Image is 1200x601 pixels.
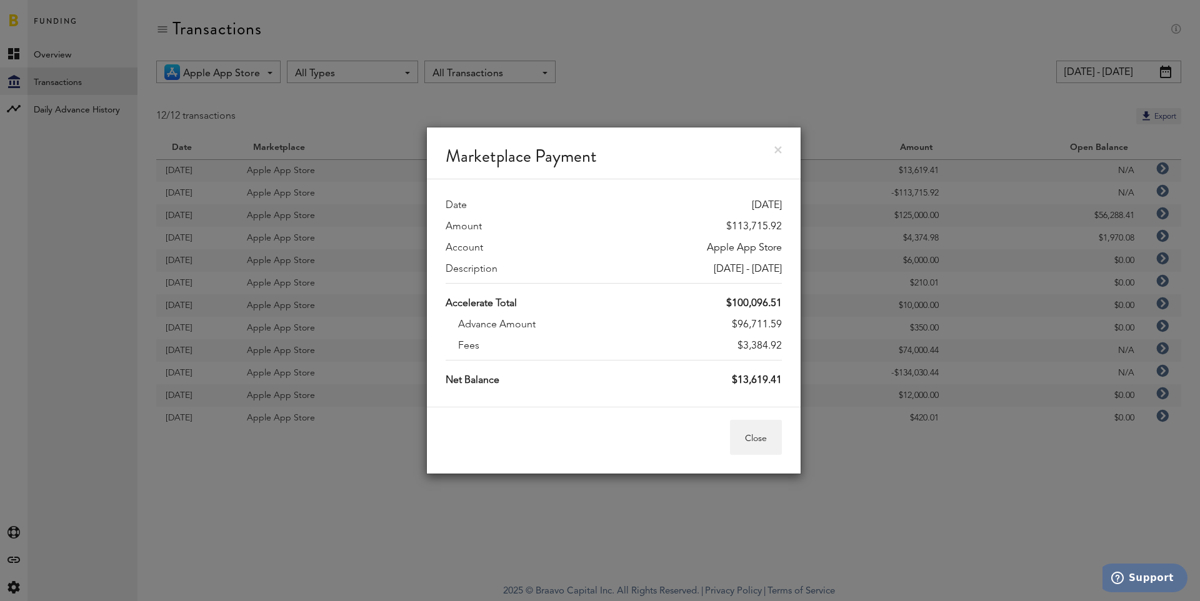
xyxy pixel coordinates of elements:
[726,296,782,311] div: $100,096.51
[458,339,479,354] label: Fees
[752,198,782,213] div: [DATE]
[707,241,782,256] div: Apple App Store
[446,219,482,234] label: Amount
[732,373,782,388] div: $13,619.41
[726,219,782,234] div: $113,715.92
[730,420,782,455] button: Close
[458,317,536,332] label: Advance Amount
[446,296,517,311] label: Accelerate Total
[1102,564,1187,595] iframe: Opens a widget where you can find more information
[714,262,782,277] div: [DATE] - [DATE]
[446,262,497,277] label: Description
[446,373,499,388] label: Net Balance
[446,198,467,213] label: Date
[427,127,801,179] div: Marketplace Payment
[446,241,483,256] label: Account
[737,339,782,354] div: $3,384.92
[732,317,782,332] div: $96,711.59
